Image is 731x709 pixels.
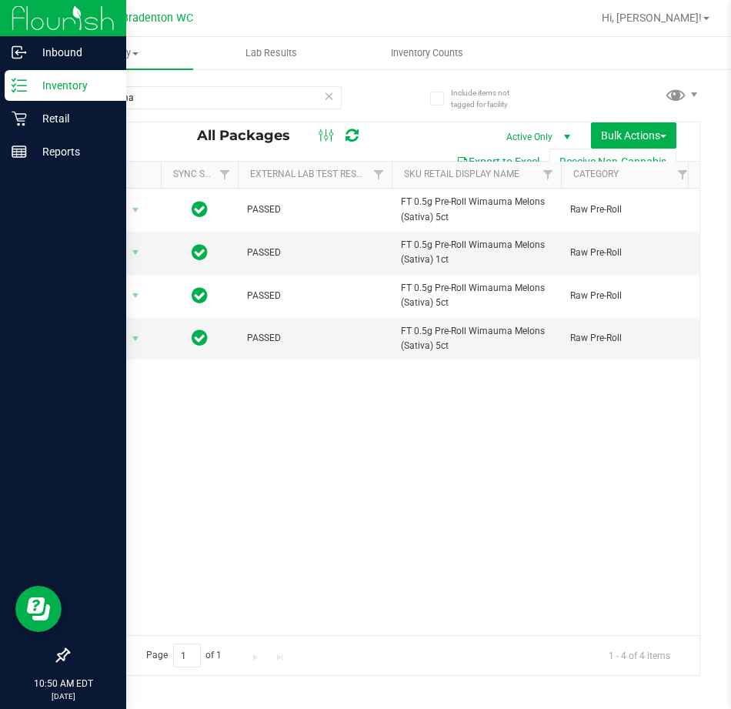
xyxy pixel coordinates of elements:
[570,331,686,346] span: Raw Pre-Roll
[601,129,666,142] span: Bulk Actions
[446,149,549,175] button: Export to Excel
[596,644,683,667] span: 1 - 4 of 4 items
[27,76,119,95] p: Inventory
[247,202,382,217] span: PASSED
[591,122,676,149] button: Bulk Actions
[7,691,119,702] p: [DATE]
[250,169,371,179] a: External Lab Test Result
[212,162,238,188] a: Filter
[247,289,382,303] span: PASSED
[549,149,676,175] button: Receive Non-Cannabis
[192,285,208,306] span: In Sync
[27,43,119,62] p: Inbound
[12,78,27,93] inline-svg: Inventory
[401,195,552,224] span: FT 0.5g Pre-Roll Wimauma Melons (Sativa) 5ct
[126,285,145,306] span: select
[602,12,702,24] span: Hi, [PERSON_NAME]!
[247,246,382,260] span: PASSED
[173,644,201,667] input: 1
[7,677,119,691] p: 10:50 AM EDT
[193,37,349,69] a: Lab Results
[570,289,686,303] span: Raw Pre-Roll
[401,324,552,353] span: FT 0.5g Pre-Roll Wimauma Melons (Sativa) 5ct
[536,162,561,188] a: Filter
[324,86,335,106] span: Clear
[451,87,528,110] span: Include items not tagged for facility
[197,127,305,144] span: All Packages
[247,331,382,346] span: PASSED
[349,37,506,69] a: Inventory Counts
[192,199,208,220] span: In Sync
[126,328,145,349] span: select
[192,242,208,263] span: In Sync
[12,45,27,60] inline-svg: Inbound
[12,111,27,126] inline-svg: Retail
[570,246,686,260] span: Raw Pre-Roll
[370,46,484,60] span: Inventory Counts
[133,644,235,667] span: Page of 1
[404,169,519,179] a: Sku Retail Display Name
[192,327,208,349] span: In Sync
[401,238,552,267] span: FT 0.5g Pre-Roll Wimauma Melons (Sativa) 1ct
[401,281,552,310] span: FT 0.5g Pre-Roll Wimauma Melons (Sativa) 5ct
[27,142,119,161] p: Reports
[122,12,193,25] span: Bradenton WC
[15,586,62,632] iframe: Resource center
[68,86,342,109] input: Search Package ID, Item Name, SKU, Lot or Part Number...
[573,169,619,179] a: Category
[366,162,392,188] a: Filter
[27,109,119,128] p: Retail
[126,242,145,263] span: select
[670,162,696,188] a: Filter
[173,169,232,179] a: Sync Status
[126,199,145,221] span: select
[570,202,686,217] span: Raw Pre-Roll
[12,144,27,159] inline-svg: Reports
[225,46,318,60] span: Lab Results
